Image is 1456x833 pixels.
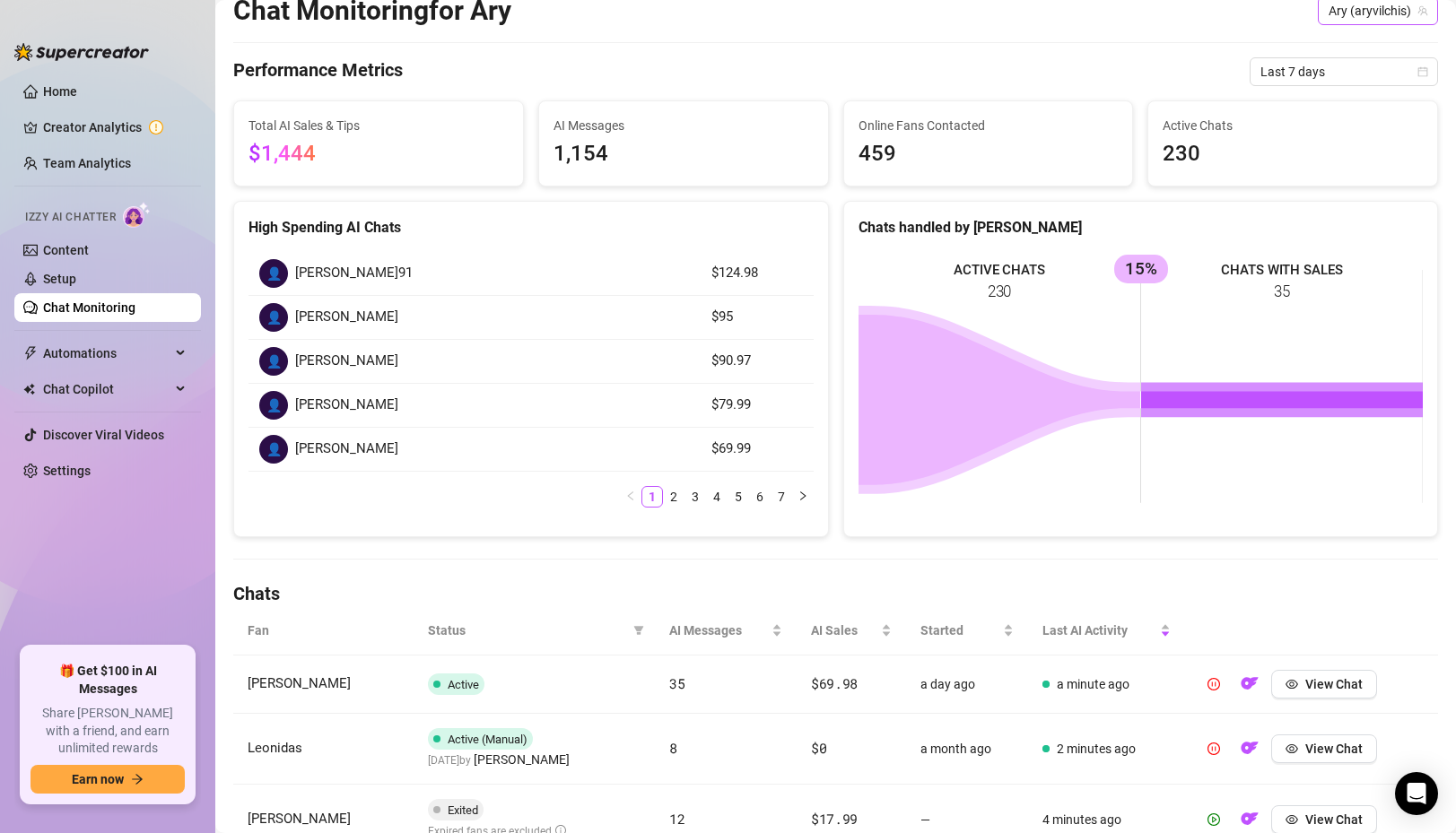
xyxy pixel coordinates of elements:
span: Started [920,620,999,640]
span: Active [448,678,479,691]
a: OF [1235,816,1264,830]
img: logo-BBDzfeDw.svg [14,43,149,61]
span: 2 minutes ago [1057,742,1136,756]
span: filter [630,617,648,644]
span: Last 7 days [1260,58,1427,85]
span: View Chat [1305,742,1363,756]
li: 5 [728,486,749,508]
th: Last AI Activity [1028,606,1185,655]
span: Earn now [72,772,124,786]
div: 👤 [259,259,288,288]
span: 1,154 [554,137,814,171]
article: $69.99 [711,438,803,460]
li: 6 [749,486,771,508]
button: View Chat [1271,734,1377,763]
span: 8 [669,739,677,757]
span: right [798,490,808,501]
a: Chat Monitoring [43,300,135,315]
span: pause-circle [1208,678,1220,690]
span: Automations [43,339,170,368]
li: 7 [771,486,792,508]
span: Share [PERSON_NAME] with a friend, and earn unlimited rewards [31,705,185,758]
span: eye [1286,678,1298,690]
div: Open Intercom Messenger [1395,772,1438,815]
td: a day ago [906,655,1028,714]
span: 🎁 Get $100 in AI Messages [31,663,185,698]
button: OF [1235,734,1264,763]
span: [PERSON_NAME] [295,307,398,328]
img: OF [1241,739,1259,757]
span: filter [633,625,644,636]
span: View Chat [1305,677,1363,691]
a: 7 [772,487,791,507]
article: $79.99 [711,395,803,416]
img: OF [1241,810,1259,828]
span: [PERSON_NAME] [295,351,398,372]
span: AI Messages [554,116,814,135]
span: arrow-right [131,773,144,785]
span: Active (Manual) [448,733,527,746]
span: team [1417,5,1428,16]
span: Chat Copilot [43,375,170,403]
span: Online Fans Contacted [859,116,1119,135]
li: 1 [641,486,663,508]
div: 👤 [259,391,288,420]
li: Previous Page [620,486,641,508]
a: Discover Viral Videos [43,428,164,442]
th: Started [906,606,1028,655]
span: Exited [448,803,478,817]
a: Content [43,243,89,257]
li: Next Page [792,486,814,508]
a: Home [43,84,77,99]
span: $69.98 [811,674,858,692]
span: [PERSON_NAME] [295,395,398,416]
article: $90.97 [711,351,803,372]
img: OF [1241,674,1259,692]
a: 3 [685,487,705,507]
span: 230 [1163,137,1423,171]
span: [PERSON_NAME] [248,675,351,691]
span: eye [1286,813,1298,826]
li: 3 [684,486,706,508]
a: Setup [43,272,76,286]
span: AI Sales [811,620,877,640]
span: [DATE] by [428,754,570,767]
th: AI Sales [797,606,906,655]
span: a minute ago [1057,677,1129,691]
span: [PERSON_NAME]91 [295,263,413,284]
span: Active Chats [1163,116,1423,135]
span: pause-circle [1208,742,1220,755]
span: AI Messages [669,620,768,640]
a: OF [1235,681,1264,695]
article: $95 [711,307,803,328]
a: Creator Analytics exclamation-circle [43,113,187,142]
th: AI Messages [655,606,797,655]
a: 6 [750,487,770,507]
h4: Chats [233,581,1438,606]
span: [PERSON_NAME] [474,750,570,769]
div: 👤 [259,435,288,464]
span: $17.99 [811,810,858,828]
div: Chats handled by [PERSON_NAME] [859,216,1424,239]
span: left [625,490,636,501]
li: 4 [706,486,728,508]
td: a month ago [906,714,1028,785]
span: View Chat [1305,812,1363,827]
a: OF [1235,745,1264,759]
a: Settings [43,464,91,478]
span: 12 [669,810,684,828]
span: calendar [1417,66,1428,77]
span: Total AI Sales & Tips [248,116,509,135]
div: 👤 [259,347,288,376]
button: OF [1235,670,1264,699]
button: left [620,486,641,508]
a: 1 [642,487,662,507]
span: Last AI Activity [1042,620,1156,640]
a: 4 [707,487,727,507]
button: right [792,486,814,508]
img: Chat Copilot [23,383,35,395]
a: 5 [728,487,748,507]
span: $0 [811,739,826,757]
span: 459 [859,137,1119,171]
span: play-circle [1208,813,1220,826]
